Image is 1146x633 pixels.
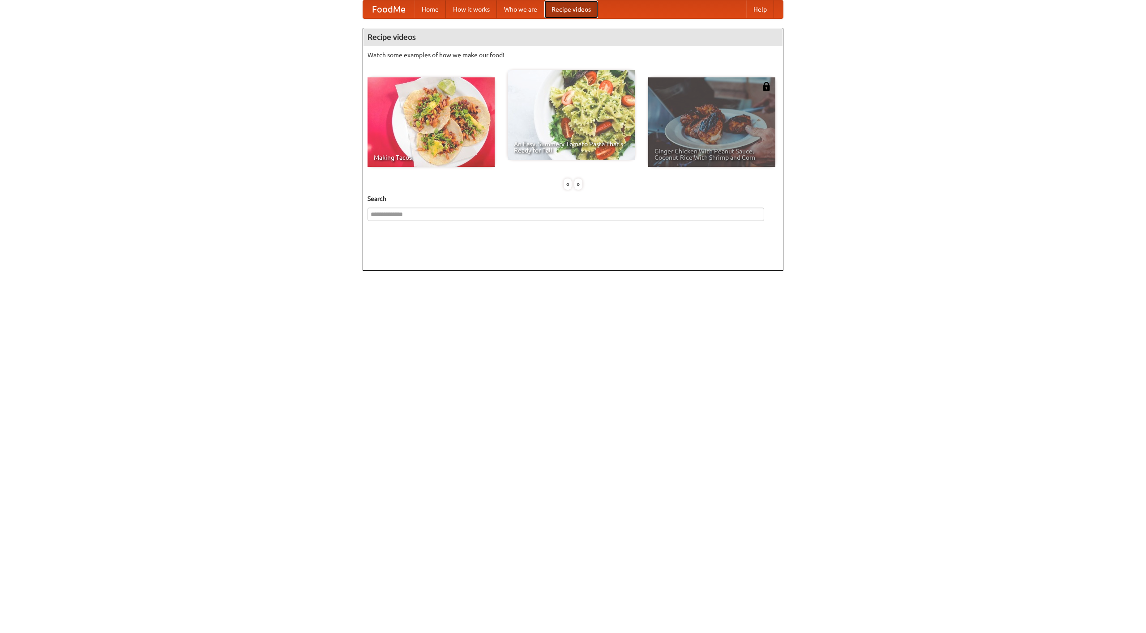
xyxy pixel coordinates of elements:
span: An Easy, Summery Tomato Pasta That's Ready for Fall [514,141,629,153]
a: Who we are [497,0,544,18]
a: Help [746,0,774,18]
h5: Search [368,194,778,203]
a: Home [415,0,446,18]
span: Making Tacos [374,154,488,161]
a: An Easy, Summery Tomato Pasta That's Ready for Fall [508,70,635,160]
img: 483408.png [762,82,771,91]
p: Watch some examples of how we make our food! [368,51,778,59]
h4: Recipe videos [363,28,783,46]
div: » [574,178,582,190]
a: Recipe videos [544,0,598,18]
div: « [564,178,572,190]
a: FoodMe [363,0,415,18]
a: Making Tacos [368,77,495,167]
a: How it works [446,0,497,18]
